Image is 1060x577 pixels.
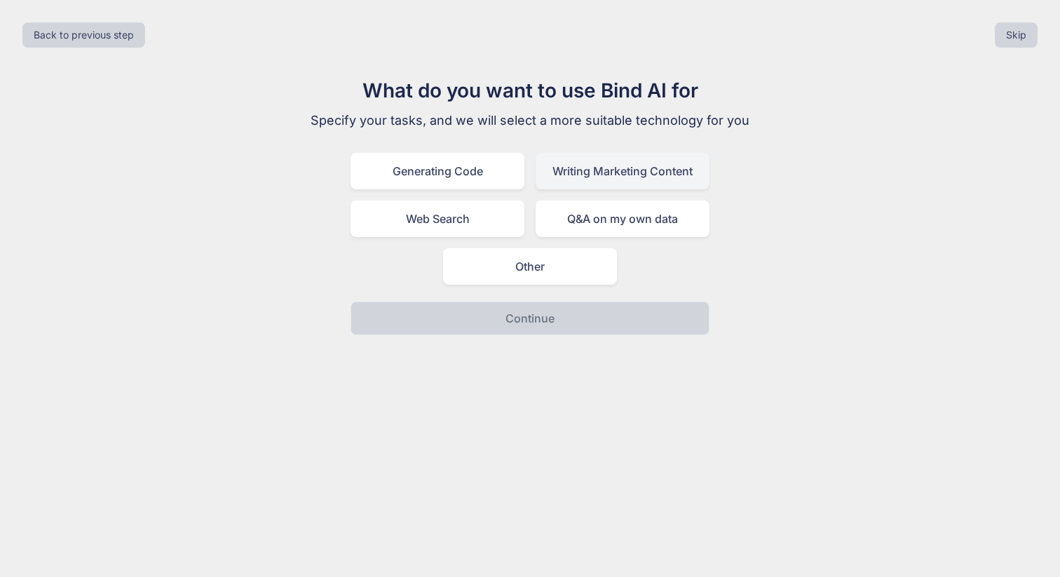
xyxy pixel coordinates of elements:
h1: What do you want to use Bind AI for [294,76,766,105]
button: Skip [995,22,1038,48]
div: Q&A on my own data [536,201,709,237]
button: Continue [351,301,709,335]
div: Other [443,248,617,285]
button: Back to previous step [22,22,145,48]
div: Web Search [351,201,524,237]
div: Generating Code [351,153,524,189]
p: Specify your tasks, and we will select a more suitable technology for you [294,111,766,130]
p: Continue [505,310,555,327]
div: Writing Marketing Content [536,153,709,189]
